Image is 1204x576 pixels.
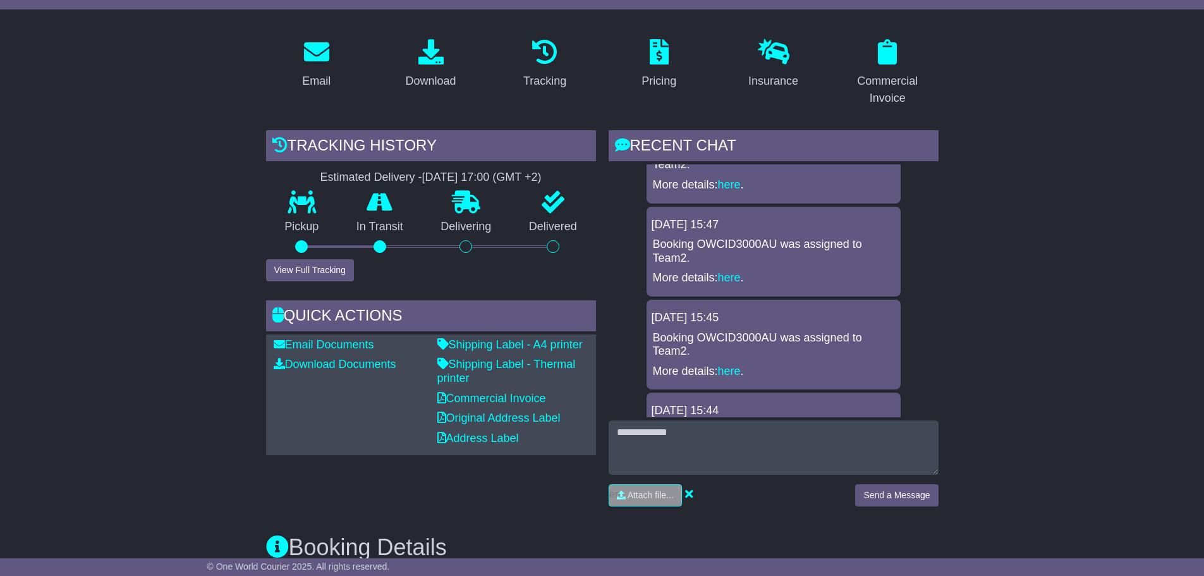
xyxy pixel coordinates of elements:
[633,35,684,94] a: Pricing
[653,238,894,265] p: Booking OWCID3000AU was assigned to Team2.
[302,73,331,90] div: Email
[718,365,741,377] a: here
[266,300,596,334] div: Quick Actions
[437,358,576,384] a: Shipping Label - Thermal printer
[274,338,374,351] a: Email Documents
[653,271,894,285] p: More details: .
[515,35,575,94] a: Tracking
[653,331,894,358] p: Booking OWCID3000AU was assigned to Team2.
[855,484,938,506] button: Send a Message
[523,73,566,90] div: Tracking
[207,561,390,572] span: © One World Courier 2025. All rights reserved.
[748,73,798,90] div: Insurance
[266,259,354,281] button: View Full Tracking
[266,171,596,185] div: Estimated Delivery -
[266,130,596,164] div: Tracking history
[397,35,464,94] a: Download
[437,338,583,351] a: Shipping Label - A4 printer
[718,178,741,191] a: here
[652,404,896,418] div: [DATE] 15:44
[652,311,896,325] div: [DATE] 15:45
[837,35,939,111] a: Commercial Invoice
[740,35,806,94] a: Insurance
[510,220,596,234] p: Delivered
[266,535,939,560] h3: Booking Details
[653,365,894,379] p: More details: .
[653,178,894,192] p: More details: .
[422,220,511,234] p: Delivering
[422,171,542,185] div: [DATE] 17:00 (GMT +2)
[294,35,339,94] a: Email
[718,271,741,284] a: here
[405,73,456,90] div: Download
[437,392,546,405] a: Commercial Invoice
[437,432,519,444] a: Address Label
[845,73,930,107] div: Commercial Invoice
[337,220,422,234] p: In Transit
[642,73,676,90] div: Pricing
[437,412,561,424] a: Original Address Label
[652,218,896,232] div: [DATE] 15:47
[609,130,939,164] div: RECENT CHAT
[274,358,396,371] a: Download Documents
[266,220,338,234] p: Pickup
